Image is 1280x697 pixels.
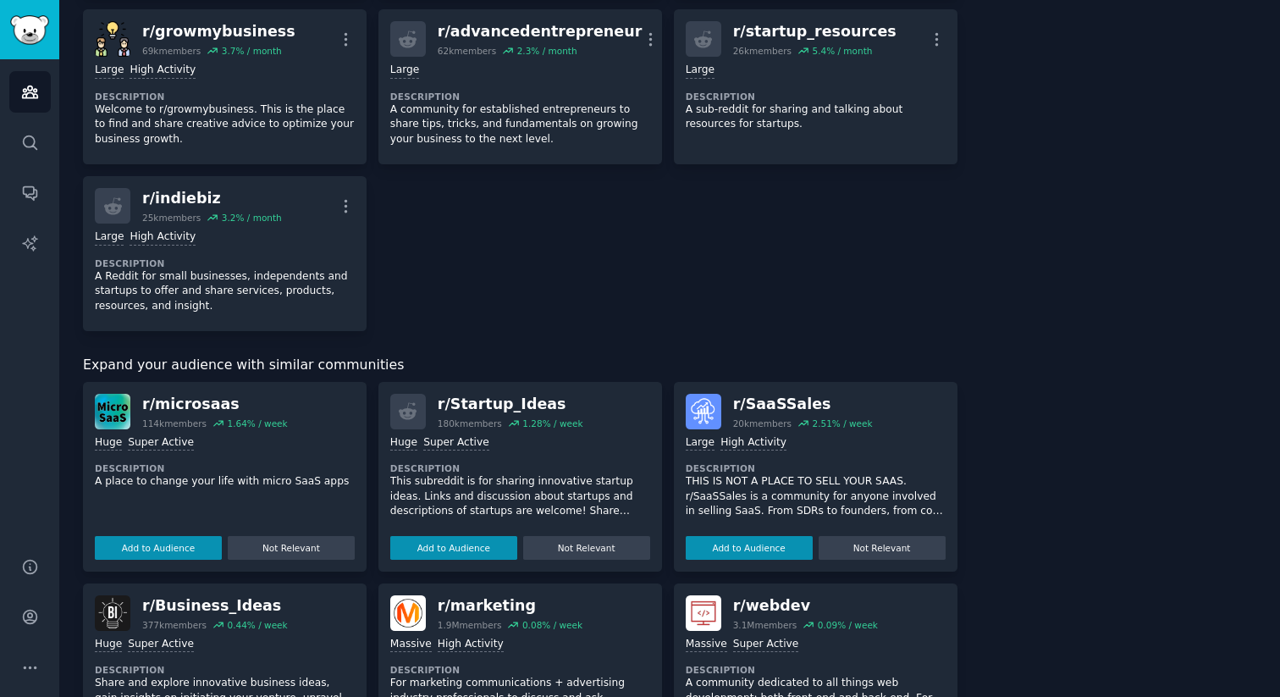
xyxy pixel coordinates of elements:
div: 20k members [733,418,792,429]
div: r/ growmybusiness [142,21,295,42]
dt: Description [95,462,355,474]
div: Large [686,435,714,451]
div: 69k members [142,45,201,57]
p: A community for established entrepreneurs to share tips, tricks, and fundamentals on growing your... [390,102,650,147]
div: 62k members [438,45,496,57]
div: 5.4 % / month [812,45,872,57]
a: r/indiebiz25kmembers3.2% / monthLargeHigh ActivityDescriptionA Reddit for small businesses, indep... [83,176,367,331]
div: Large [686,63,714,79]
div: Super Active [733,637,799,653]
button: Add to Audience [686,536,813,560]
div: r/ startup_resources [733,21,897,42]
dt: Description [686,664,946,676]
div: Super Active [128,637,194,653]
div: 25k members [142,212,201,224]
button: Not Relevant [228,536,355,560]
div: High Activity [130,63,196,79]
div: Large [390,63,419,79]
div: High Activity [438,637,504,653]
div: r/ webdev [733,595,878,617]
div: Massive [390,637,432,653]
div: Massive [686,637,727,653]
div: 377k members [142,619,207,631]
img: marketing [390,595,426,631]
div: 0.08 % / week [522,619,582,631]
img: SaaSSales [686,394,721,429]
div: 114k members [142,418,207,429]
div: Huge [390,435,417,451]
div: 0.09 % / week [818,619,878,631]
div: Huge [95,435,122,451]
div: Huge [95,637,122,653]
dt: Description [686,91,946,102]
a: growmybusinessr/growmybusiness69kmembers3.7% / monthLargeHigh ActivityDescriptionWelcome to r/gro... [83,9,367,164]
p: This subreddit is for sharing innovative startup ideas. Links and discussion about startups and d... [390,474,650,519]
button: Not Relevant [523,536,650,560]
dt: Description [390,462,650,474]
dt: Description [686,462,946,474]
div: Large [95,230,124,246]
button: Add to Audience [95,536,222,560]
p: A place to change your life with micro SaaS apps [95,474,355,490]
div: 0.44 % / week [227,619,287,631]
dt: Description [390,664,650,676]
div: r/ SaaSSales [733,394,873,415]
p: Welcome to r/growmybusiness. This is the place to find and share creative advice to optimize your... [95,102,355,147]
div: r/ Startup_Ideas [438,394,583,415]
button: Add to Audience [390,536,517,560]
div: 2.3 % / month [517,45,577,57]
div: r/ indiebiz [142,188,282,209]
div: 1.28 % / week [522,418,582,429]
div: 1.9M members [438,619,502,631]
p: THIS IS NOT A PLACE TO SELL YOUR SAAS. r/SaaSSales is a community for anyone involved in selling ... [686,474,946,519]
a: r/startup_resources26kmembers5.4% / monthLargeDescriptionA sub-reddit for sharing and talking abo... [674,9,957,164]
div: 2.51 % / week [812,418,872,429]
div: 3.1M members [733,619,797,631]
img: GummySearch logo [10,15,49,45]
div: r/ microsaas [142,394,288,415]
div: Large [95,63,124,79]
img: microsaas [95,394,130,429]
button: Not Relevant [819,536,946,560]
img: growmybusiness [95,21,130,57]
div: 180k members [438,418,502,429]
div: 3.2 % / month [222,212,282,224]
img: Business_Ideas [95,595,130,631]
div: 3.7 % / month [222,45,282,57]
dt: Description [95,91,355,102]
div: Super Active [423,435,489,451]
div: High Activity [130,230,196,246]
dt: Description [95,257,355,269]
p: A sub-reddit for sharing and talking about resources for startups. [686,102,946,132]
dt: Description [390,91,650,102]
span: Expand your audience with similar communities [83,355,404,376]
div: 26k members [733,45,792,57]
a: r/advancedentrepreneur62kmembers2.3% / monthLargeDescriptionA community for established entrepren... [378,9,662,164]
dt: Description [95,664,355,676]
div: r/ advancedentrepreneur [438,21,642,42]
p: A Reddit for small businesses, independents and startups to offer and share services, products, r... [95,269,355,314]
div: r/ marketing [438,595,582,617]
div: r/ Business_Ideas [142,595,288,617]
div: 1.64 % / week [227,418,287,429]
img: webdev [686,595,721,631]
div: Super Active [128,435,194,451]
div: High Activity [720,435,786,451]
